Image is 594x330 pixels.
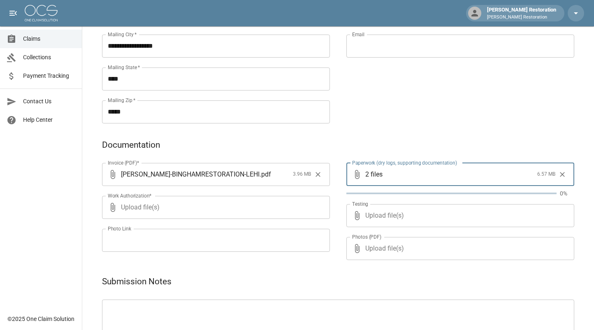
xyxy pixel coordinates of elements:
[108,64,140,71] label: Mailing State
[23,97,75,106] span: Contact Us
[556,168,568,181] button: Clear
[312,168,324,181] button: Clear
[352,31,364,38] label: Email
[352,159,457,166] label: Paperwork (dry logs, supporting documentation)
[108,192,152,199] label: Work Authorization*
[23,116,75,124] span: Help Center
[365,163,534,186] span: 2 files
[537,170,555,179] span: 6.57 MB
[121,196,308,219] span: Upload file(s)
[121,170,260,179] span: [PERSON_NAME]-BINGHAMRESTORATION-LEHI
[25,5,58,21] img: ocs-logo-white-transparent.png
[5,5,21,21] button: open drawer
[23,53,75,62] span: Collections
[365,204,552,227] span: Upload file(s)
[352,200,368,207] label: Testing
[365,237,552,260] span: Upload file(s)
[293,170,311,179] span: 3.96 MB
[484,6,559,21] div: [PERSON_NAME] Restoration
[23,72,75,80] span: Payment Tracking
[23,35,75,43] span: Claims
[108,225,131,232] label: Photo Link
[108,159,139,166] label: Invoice (PDF)*
[260,170,271,179] span: . pdf
[7,315,74,323] div: © 2025 One Claim Solution
[560,189,574,198] p: 0%
[487,14,556,21] p: [PERSON_NAME] Restoration
[352,233,381,240] label: Photos (PDF)
[108,97,136,104] label: Mailing Zip
[108,31,137,38] label: Mailing City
